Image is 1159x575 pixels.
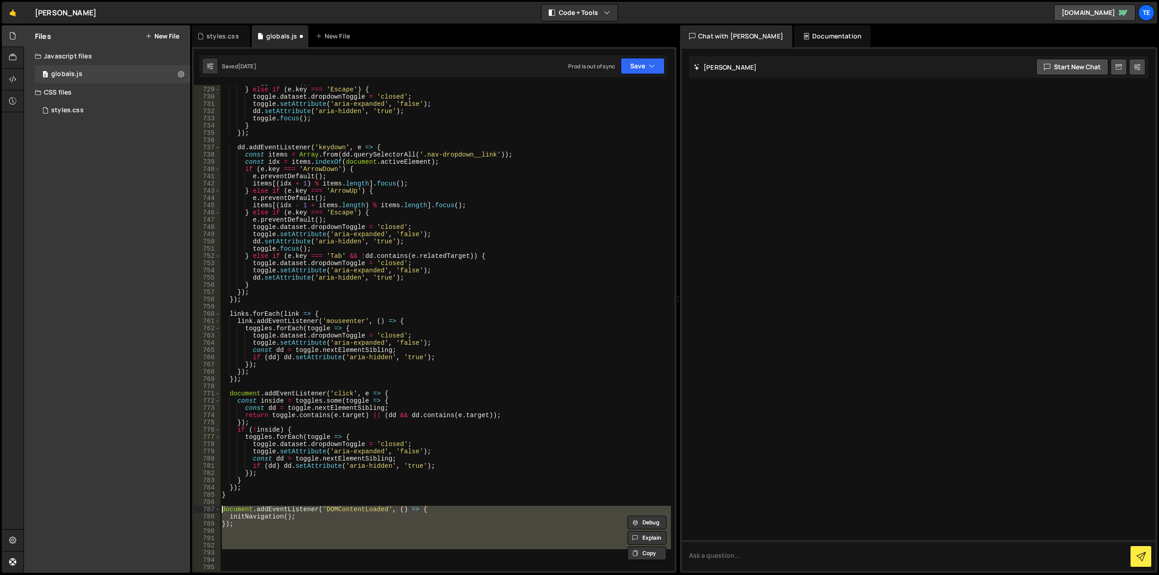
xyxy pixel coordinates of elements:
[627,531,666,545] button: Explain
[194,129,220,137] div: 735
[194,86,220,93] div: 729
[568,62,615,70] div: Prod is out of sync
[194,412,220,419] div: 774
[194,484,220,491] div: 784
[206,32,239,41] div: styles.css
[145,33,179,40] button: New File
[194,216,220,223] div: 747
[51,70,82,78] div: globals.js
[35,31,51,41] h2: Files
[194,260,220,267] div: 753
[266,32,297,41] div: globals.js
[194,368,220,375] div: 768
[194,549,220,556] div: 793
[194,115,220,122] div: 733
[194,375,220,383] div: 769
[194,274,220,281] div: 755
[194,383,220,390] div: 770
[1138,5,1154,21] a: Te
[238,62,256,70] div: [DATE]
[194,202,220,209] div: 745
[194,347,220,354] div: 765
[194,433,220,441] div: 777
[194,556,220,564] div: 794
[627,516,666,529] button: Debug
[194,173,220,180] div: 741
[2,2,24,24] a: 🤙
[194,477,220,484] div: 783
[194,448,220,455] div: 779
[194,535,220,542] div: 791
[316,32,354,41] div: New File
[1036,59,1108,75] button: Start new chat
[194,513,220,520] div: 788
[194,281,220,289] div: 756
[194,564,220,571] div: 795
[194,296,220,303] div: 758
[24,47,190,65] div: Javascript files
[194,426,220,433] div: 776
[1054,5,1135,21] a: [DOMAIN_NAME]
[194,470,220,477] div: 782
[194,390,220,397] div: 771
[541,5,618,21] button: Code + Tools
[194,520,220,527] div: 789
[194,441,220,448] div: 778
[24,83,190,101] div: CSS files
[194,166,220,173] div: 740
[35,101,190,119] div: 16160/43441.css
[194,100,220,108] div: 731
[194,339,220,347] div: 764
[194,527,220,535] div: 790
[194,332,220,339] div: 763
[194,209,220,216] div: 746
[194,238,220,245] div: 750
[222,62,256,70] div: Saved
[194,499,220,506] div: 786
[194,455,220,462] div: 780
[194,108,220,115] div: 732
[194,252,220,260] div: 752
[194,419,220,426] div: 775
[194,180,220,187] div: 742
[43,71,48,79] span: 0
[35,65,190,83] div: 16160/43434.js
[194,491,220,499] div: 785
[194,542,220,549] div: 792
[194,404,220,412] div: 773
[194,245,220,252] div: 751
[194,267,220,274] div: 754
[194,397,220,404] div: 772
[194,144,220,151] div: 737
[194,361,220,368] div: 767
[194,310,220,318] div: 760
[194,462,220,470] div: 781
[194,93,220,100] div: 730
[194,187,220,195] div: 743
[794,25,871,47] div: Documentation
[194,231,220,238] div: 749
[194,354,220,361] div: 766
[194,223,220,231] div: 748
[194,151,220,158] div: 738
[194,303,220,310] div: 759
[194,158,220,166] div: 739
[51,106,84,114] div: styles.css
[621,58,665,74] button: Save
[194,137,220,144] div: 736
[194,195,220,202] div: 744
[680,25,792,47] div: Chat with [PERSON_NAME]
[194,122,220,129] div: 734
[194,325,220,332] div: 762
[694,63,757,71] h2: [PERSON_NAME]
[194,506,220,513] div: 787
[35,7,96,18] div: [PERSON_NAME]
[194,289,220,296] div: 757
[627,546,666,560] button: Copy
[194,318,220,325] div: 761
